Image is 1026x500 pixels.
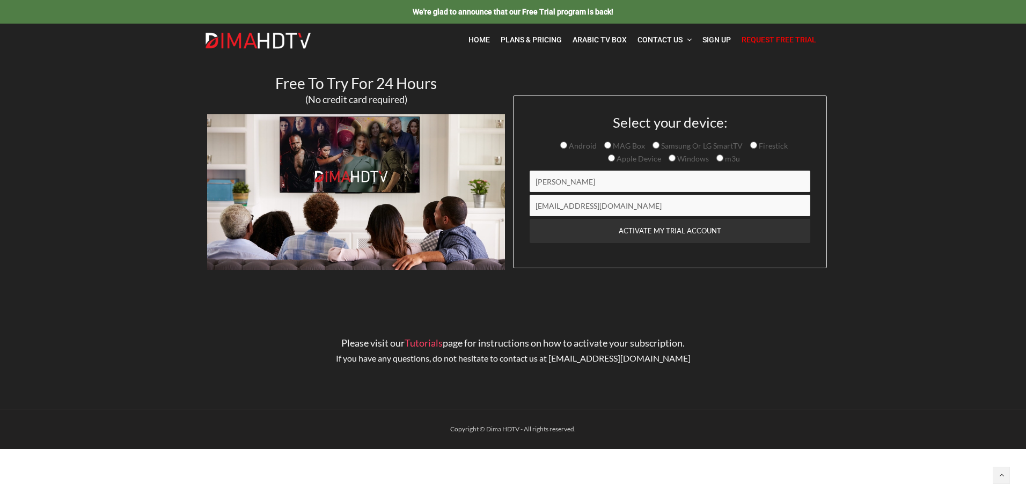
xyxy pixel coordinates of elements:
span: Select your device: [613,114,728,131]
span: Windows [676,154,709,163]
span: Firestick [757,141,788,150]
a: Request Free Trial [736,29,822,51]
span: Android [567,141,597,150]
input: ACTIVATE MY TRIAL ACCOUNT [530,219,810,243]
span: Contact Us [637,35,683,44]
a: Tutorials [405,337,443,349]
input: Email [530,195,810,216]
input: Name [530,171,810,192]
span: MAG Box [611,141,645,150]
span: Home [468,35,490,44]
span: (No credit card required) [305,93,407,105]
input: Android [560,142,567,149]
span: Plans & Pricing [501,35,562,44]
a: Sign Up [697,29,736,51]
a: Back to top [993,467,1010,484]
input: m3u [716,155,723,161]
a: Plans & Pricing [495,29,567,51]
a: Contact Us [632,29,697,51]
span: We're glad to announce that our Free Trial program is back! [413,8,613,16]
span: Free To Try For 24 Hours [275,74,437,92]
span: If you have any questions, do not hesitate to contact us at [EMAIL_ADDRESS][DOMAIN_NAME] [336,353,691,363]
input: Windows [669,155,676,161]
form: Contact form [522,115,818,268]
span: Apple Device [615,154,661,163]
span: Samsung Or LG SmartTV [659,141,743,150]
span: Request Free Trial [742,35,816,44]
input: Samsung Or LG SmartTV [653,142,659,149]
img: Dima HDTV [204,32,312,49]
span: Sign Up [702,35,731,44]
input: MAG Box [604,142,611,149]
a: We're glad to announce that our Free Trial program is back! [413,7,613,16]
input: Firestick [750,142,757,149]
span: m3u [723,154,740,163]
a: Home [463,29,495,51]
span: Arabic TV Box [573,35,627,44]
input: Apple Device [608,155,615,161]
span: Please visit our page for instructions on how to activate your subscription. [341,337,685,349]
a: Arabic TV Box [567,29,632,51]
div: Copyright © Dima HDTV - All rights reserved. [199,423,827,436]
